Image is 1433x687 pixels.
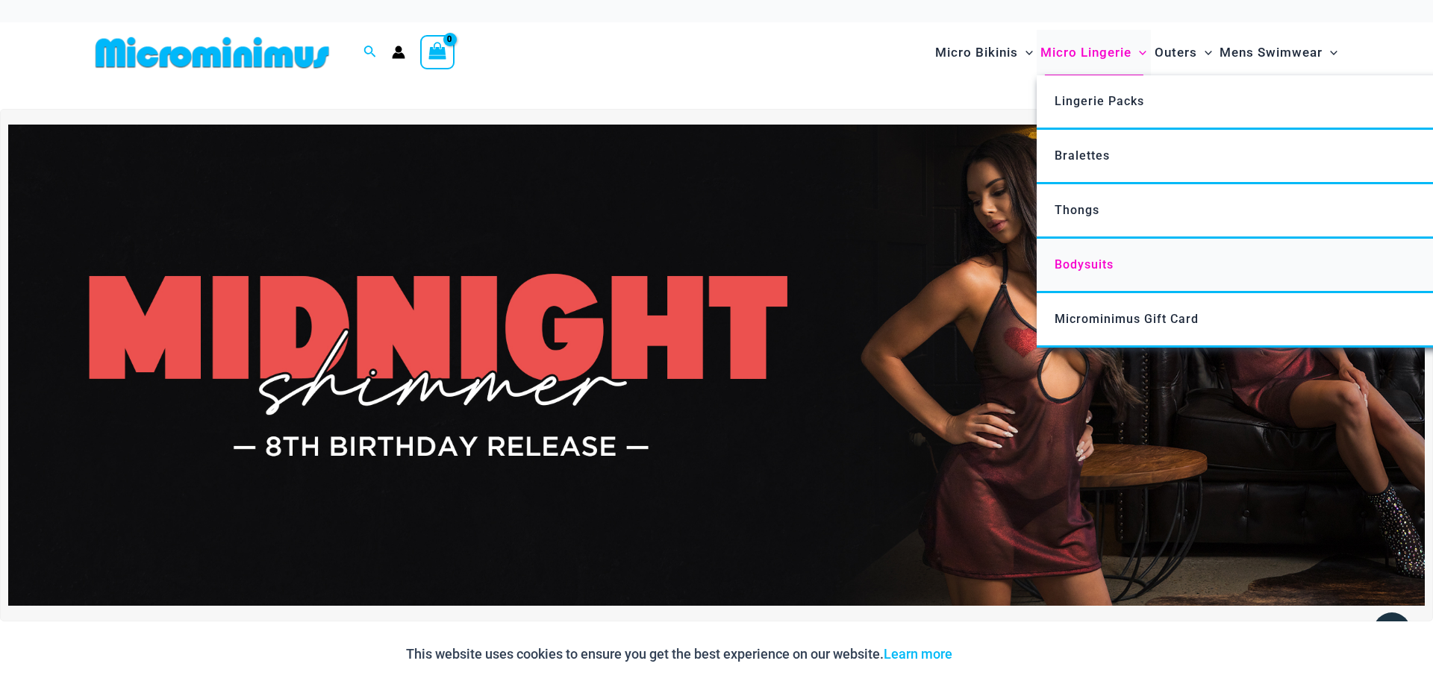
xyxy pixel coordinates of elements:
[884,646,952,662] a: Learn more
[929,28,1343,78] nav: Site Navigation
[90,36,335,69] img: MM SHOP LOGO FLAT
[1155,34,1197,72] span: Outers
[931,30,1037,75] a: Micro BikinisMenu ToggleMenu Toggle
[1055,148,1110,163] span: Bralettes
[1055,257,1114,272] span: Bodysuits
[1040,34,1131,72] span: Micro Lingerie
[1197,34,1212,72] span: Menu Toggle
[1018,34,1033,72] span: Menu Toggle
[1131,34,1146,72] span: Menu Toggle
[420,35,455,69] a: View Shopping Cart, empty
[363,43,377,62] a: Search icon link
[392,46,405,59] a: Account icon link
[1216,30,1341,75] a: Mens SwimwearMenu ToggleMenu Toggle
[1037,30,1150,75] a: Micro LingerieMenu ToggleMenu Toggle
[8,125,1425,606] img: Midnight Shimmer Red Dress
[1220,34,1323,72] span: Mens Swimwear
[1151,30,1216,75] a: OutersMenu ToggleMenu Toggle
[1055,312,1199,326] span: Microminimus Gift Card
[1323,34,1337,72] span: Menu Toggle
[964,636,1027,672] button: Accept
[935,34,1018,72] span: Micro Bikinis
[406,643,952,665] p: This website uses cookies to ensure you get the best experience on our website.
[1055,203,1099,217] span: Thongs
[1055,94,1144,108] span: Lingerie Packs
